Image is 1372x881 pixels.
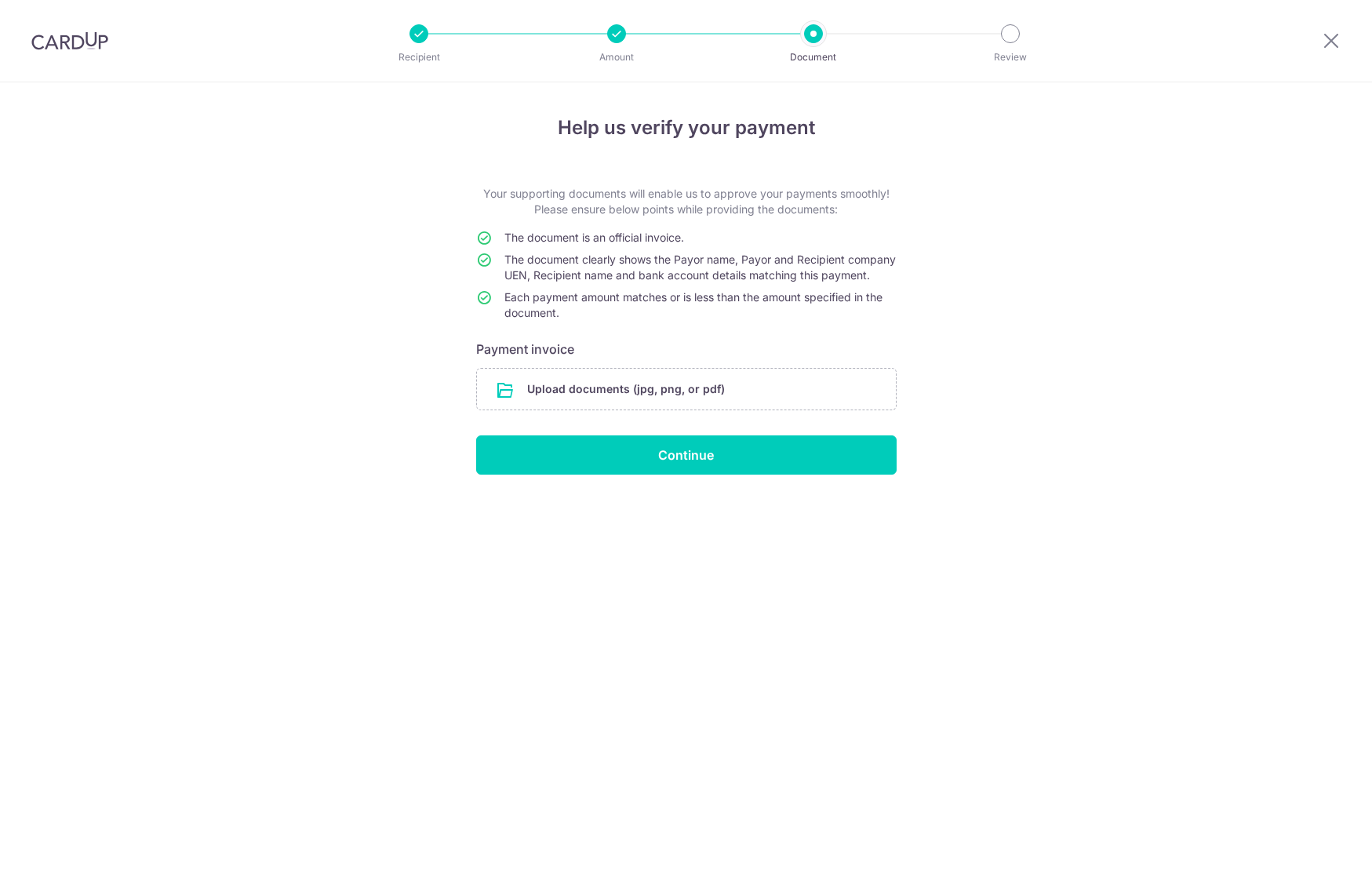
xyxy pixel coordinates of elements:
p: Amount [559,49,675,65]
img: CardUp [31,31,108,50]
p: Review [952,49,1068,65]
div: Upload documents (jpg, png, or pdf) [476,368,897,410]
h4: Help us verify your payment [476,114,897,142]
p: Recipient [361,49,477,65]
span: The document clearly shows the Payor name, Payor and Recipient company UEN, Recipient name and ba... [504,253,896,282]
p: Your supporting documents will enable us to approve your payments smoothly! Please ensure below p... [476,186,897,217]
h6: Payment invoice [476,340,897,359]
p: Document [755,49,872,65]
span: The document is an official invoice. [504,231,684,244]
input: Continue [476,435,897,475]
span: Each payment amount matches or is less than the amount specified in the document. [504,290,883,319]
